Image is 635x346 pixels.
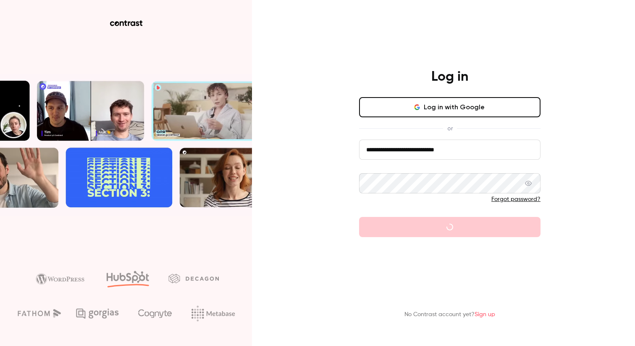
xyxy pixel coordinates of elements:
h4: Log in [431,69,468,85]
span: or [443,124,457,133]
p: No Contrast account yet? [404,310,495,319]
button: Log in with Google [359,97,541,117]
img: decagon [168,274,219,283]
a: Forgot password? [491,196,541,202]
a: Sign up [475,312,495,317]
